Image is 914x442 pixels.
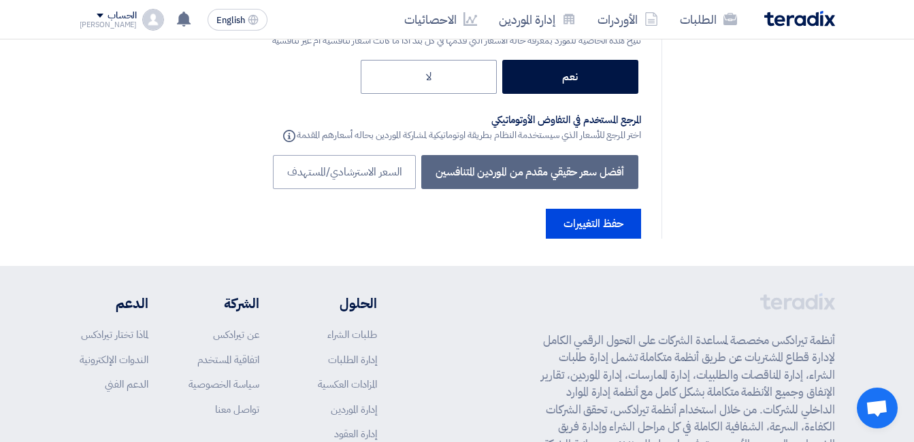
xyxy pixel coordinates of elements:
[213,327,259,342] a: عن تيرادكس
[334,426,377,441] a: إدارة العقود
[327,327,377,342] a: طلبات الشراء
[81,327,148,342] a: لماذا تختار تيرادكس
[189,293,259,313] li: الشركة
[280,126,641,143] div: اختر المرجع للأسعار الذي سيستخدمة النظام بطريقة اوتوماتيكية لمشاركة الموردين بحاله أسعارهم المقدمة
[318,377,377,392] a: المزادات العكسية
[215,402,259,417] a: تواصل معنا
[764,11,835,27] img: Teradix logo
[393,3,488,35] a: الاحصائيات
[587,3,669,35] a: الأوردرات
[272,33,641,48] div: تتيح هذة الخاصية للمورد بمعرفة حالة الأسعار التي قدمها في كل بند اذا ما كانت أسعار تنافسية أم غير...
[331,402,377,417] a: إدارة الموردين
[421,155,638,189] label: أفضل سعر حقيقي مقدم من الموردين المتنافسين
[488,3,587,35] a: إدارة الموردين
[361,60,497,94] label: لا
[142,9,164,31] img: profile_test.png
[208,9,267,31] button: English
[197,352,259,367] a: اتفاقية المستخدم
[273,155,417,189] label: السعر الاسترشادي/المستهدف
[546,209,641,239] button: حفظ التغييرات
[328,352,377,367] a: إدارة الطلبات
[669,3,748,35] a: الطلبات
[80,352,148,367] a: الندوات الإلكترونية
[280,114,641,127] div: المرجع المستخدم في التفاوض الأوتوماتيكي
[857,388,898,428] div: Open chat
[80,21,137,29] div: [PERSON_NAME]
[80,293,148,313] li: الدعم
[105,377,148,392] a: الدعم الفني
[216,16,245,25] span: English
[189,377,259,392] a: سياسة الخصوصية
[108,10,137,22] div: الحساب
[502,60,638,94] label: نعم
[300,293,377,313] li: الحلول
